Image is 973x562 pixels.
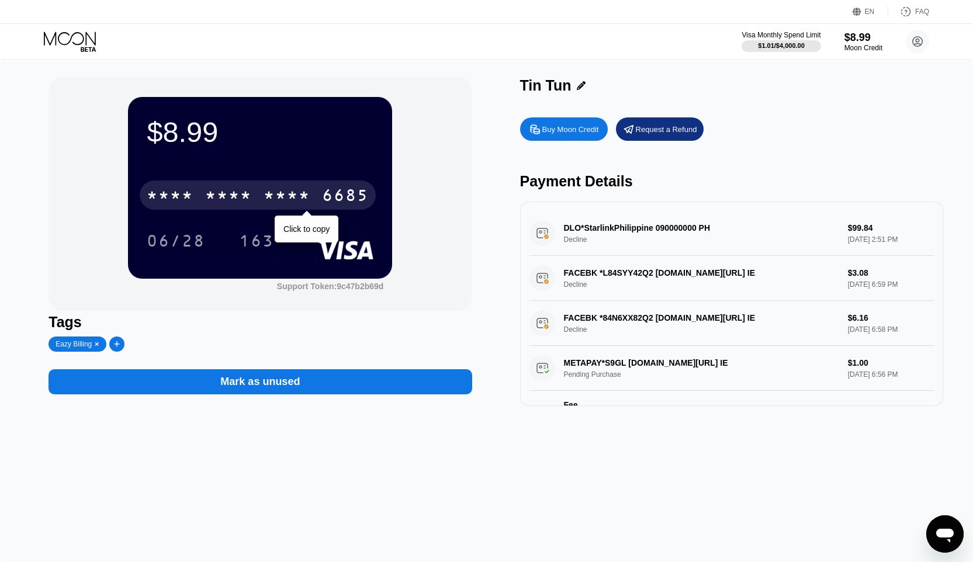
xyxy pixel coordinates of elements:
[844,44,882,52] div: Moon Credit
[888,6,929,18] div: FAQ
[915,8,929,16] div: FAQ
[865,8,875,16] div: EN
[926,515,964,553] iframe: Button to launch messaging window
[49,358,472,394] div: Mark as unused
[230,226,283,255] div: 163
[138,226,214,255] div: 06/28
[636,124,697,134] div: Request a Refund
[616,117,704,141] div: Request a Refund
[742,31,820,52] div: Visa Monthly Spend Limit$1.01/$4,000.00
[277,282,384,291] div: Support Token: 9c47b2b69d
[844,32,882,52] div: $8.99Moon Credit
[277,282,384,291] div: Support Token:9c47b2b69d
[542,124,599,134] div: Buy Moon Credit
[529,391,934,447] div: FeeA 1.00% fee (minimum of $1.00) is charged on all transactions$1.00[DATE] 6:56 PM
[844,32,882,44] div: $8.99
[853,6,888,18] div: EN
[520,173,943,190] div: Payment Details
[49,314,472,331] div: Tags
[283,224,330,234] div: Click to copy
[564,400,646,410] div: Fee
[56,340,92,348] div: Eazy Billing
[520,77,572,94] div: Tin Tun
[239,233,274,252] div: 163
[147,233,205,252] div: 06/28
[147,116,373,148] div: $8.99
[520,117,608,141] div: Buy Moon Credit
[220,375,300,388] div: Mark as unused
[758,42,805,49] div: $1.01 / $4,000.00
[742,31,820,39] div: Visa Monthly Spend Limit
[322,188,369,206] div: 6685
